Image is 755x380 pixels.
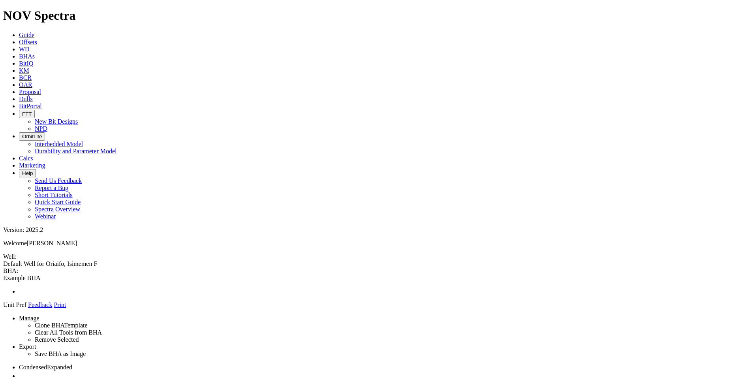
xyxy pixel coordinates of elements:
a: New Bit Designs [35,118,78,125]
label: Expanded [47,364,72,371]
a: Short Tutorials [35,192,73,198]
span: Well: [3,253,752,267]
a: OAR [19,81,32,88]
a: Clone BHA [35,322,88,329]
a: BitPortal [19,103,42,109]
a: BHAs [19,53,35,60]
a: Durability and Parameter Model [35,148,117,154]
a: Marketing [19,162,45,169]
span: BHA: [3,267,752,295]
span: FTT [22,111,32,117]
span: Help [22,170,33,176]
span: OrbitLite [22,134,42,139]
label: Condensed [19,364,47,371]
a: KM [19,67,29,74]
a: NPD [35,125,47,132]
a: BitIQ [19,60,33,67]
a: Offsets [19,39,37,45]
button: OrbitLite [19,132,45,141]
a: Remove Selected [35,336,79,343]
button: Help [19,169,36,177]
a: Manage [19,315,39,322]
a: Webinar [35,213,56,220]
span: Template [64,322,87,329]
a: Guide [19,32,34,38]
a: Feedback [28,301,52,308]
a: Send Us Feedback [35,177,82,184]
a: Spectra Overview [35,206,80,213]
a: Dulls [19,96,33,102]
a: Quick Start Guide [35,199,81,205]
a: Print [54,301,66,308]
a: Export [19,343,36,350]
a: WD [19,46,30,53]
button: FTT [19,110,35,118]
span: Default Well for Oriaifo, Isimemen F [3,260,97,267]
a: Calcs [19,155,33,162]
span: Example BHA [3,275,41,281]
a: Clear All Tools from BHA [35,329,102,336]
a: Interbedded Model [35,141,83,147]
a: Save BHA as Image [35,350,86,357]
div: Version: 2025.2 [3,226,752,233]
p: Welcome [3,240,752,247]
h1: NOV Spectra [3,8,752,23]
a: BCR [19,74,32,81]
toggle: BHA View Style [19,364,752,372]
a: Proposal [19,88,41,95]
span: [PERSON_NAME] [27,240,77,246]
a: Unit Pref [3,301,26,308]
a: Report a Bug [35,184,68,191]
